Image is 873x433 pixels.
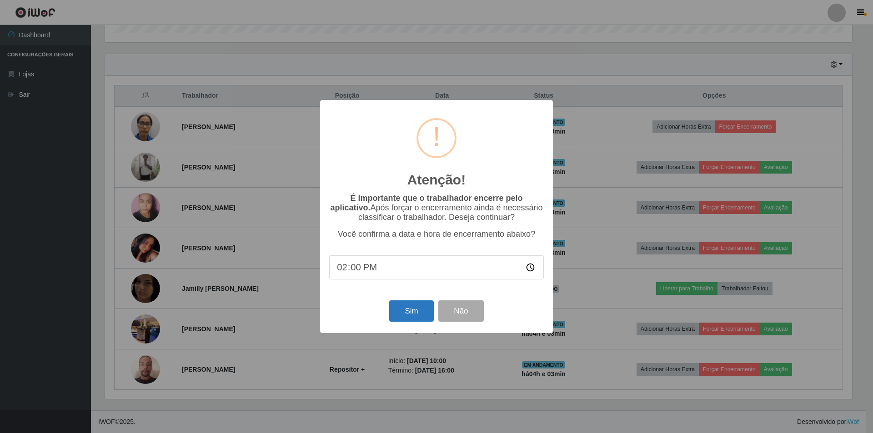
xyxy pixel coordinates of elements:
[407,172,466,188] h2: Atenção!
[389,300,433,322] button: Sim
[330,194,522,212] b: É importante que o trabalhador encerre pelo aplicativo.
[438,300,483,322] button: Não
[329,194,544,222] p: Após forçar o encerramento ainda é necessário classificar o trabalhador. Deseja continuar?
[329,229,544,239] p: Você confirma a data e hora de encerramento abaixo?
